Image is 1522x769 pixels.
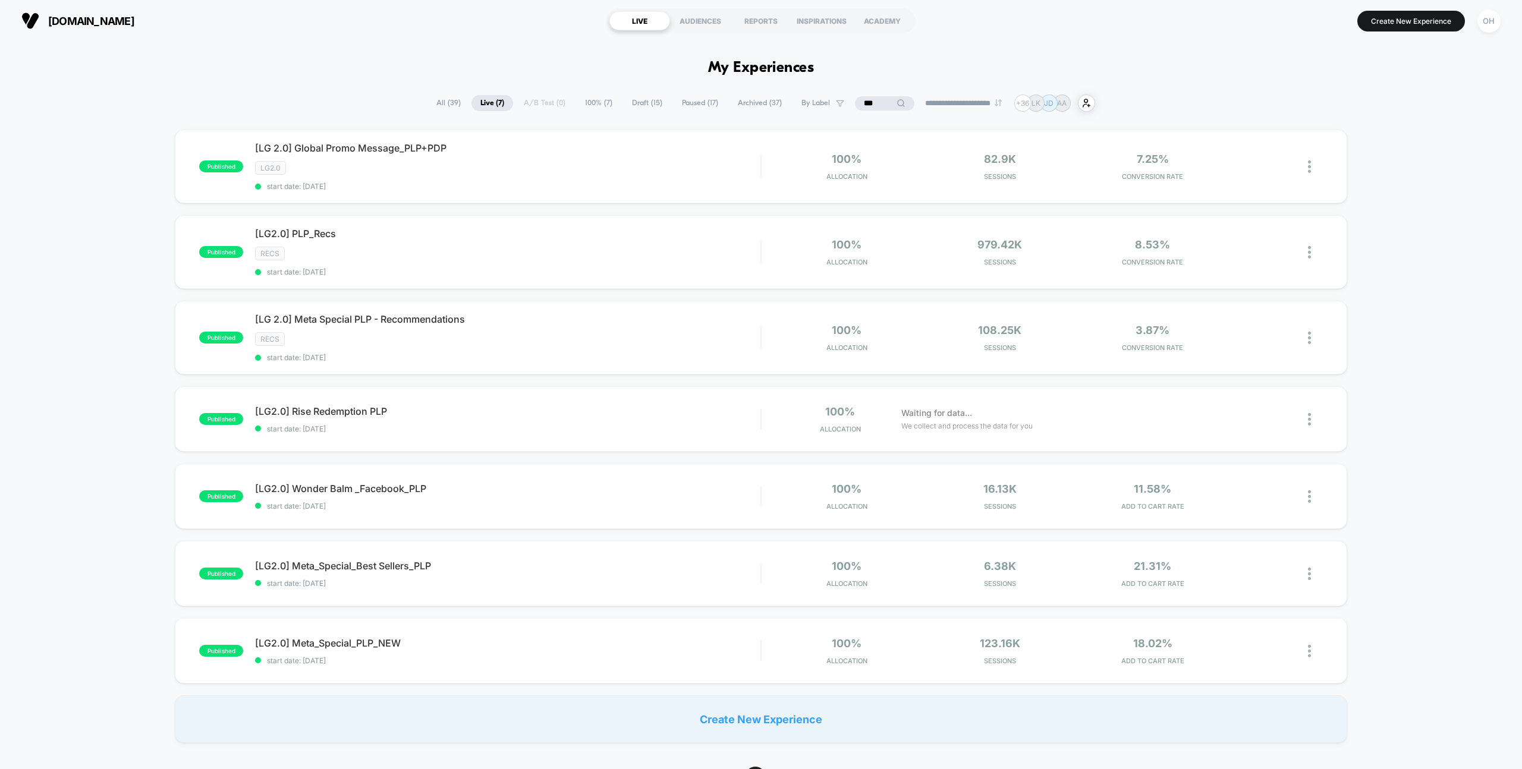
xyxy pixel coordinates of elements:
span: 11.58% [1134,483,1171,495]
button: OH [1474,9,1504,33]
img: close [1308,160,1311,173]
span: 82.9k [984,153,1016,165]
img: close [1308,413,1311,426]
span: [LG2.0] PLP_Recs [255,228,760,239]
span: [LG 2.0] Global Promo Message_PLP+PDP [255,142,760,154]
span: Paused ( 17 ) [673,95,727,111]
span: CONVERSION RATE [1079,172,1226,181]
div: ACADEMY [852,11,913,30]
span: Allocation [826,343,867,352]
span: published [199,490,243,502]
img: close [1308,645,1311,657]
span: Draft ( 15 ) [623,95,671,111]
span: 123.16k [980,637,1020,650]
span: ADD TO CART RATE [1079,657,1226,665]
span: [LG2.0] Meta_Special_PLP_NEW [255,637,760,649]
span: ADD TO CART RATE [1079,502,1226,510]
div: INSPIRATIONS [791,11,852,30]
span: start date: [DATE] [255,267,760,276]
span: LG2.0 [255,161,286,175]
img: close [1308,246,1311,259]
span: ADD TO CART RATE [1079,579,1226,588]
div: OH [1477,10,1501,33]
span: Sessions [926,343,1073,352]
button: Create New Experience [1357,11,1465,31]
span: [LG 2.0] Meta Special PLP - Recommendations [255,313,760,325]
span: 100% ( 7 ) [576,95,621,111]
span: recs [255,332,285,346]
span: Allocation [826,502,867,510]
span: start date: [DATE] [255,424,760,433]
span: start date: [DATE] [255,502,760,510]
span: 100% [832,560,861,572]
span: Sessions [926,657,1073,665]
span: Sessions [926,502,1073,510]
span: published [199,332,243,343]
span: 6.38k [984,560,1016,572]
button: [DOMAIN_NAME] [18,11,138,30]
span: Allocation [826,172,867,181]
span: 8.53% [1135,238,1170,251]
span: By Label [801,99,830,108]
span: Allocation [820,425,861,433]
span: 100% [832,637,861,650]
span: start date: [DATE] [255,182,760,191]
img: close [1308,568,1311,580]
span: All ( 39 ) [427,95,470,111]
span: published [199,568,243,579]
span: start date: [DATE] [255,656,760,665]
span: published [199,413,243,425]
span: Live ( 7 ) [471,95,513,111]
span: 100% [832,324,861,336]
span: Waiting for data... [901,406,972,420]
span: [DOMAIN_NAME] [48,15,134,27]
span: [LG2.0] Meta_Special_Best Sellers_PLP [255,560,760,572]
span: 108.25k [978,324,1021,336]
span: [LG2.0] Wonder Balm _Facebook_PLP [255,483,760,494]
span: 100% [832,238,861,251]
img: end [995,99,1002,106]
img: Visually logo [21,12,39,30]
span: 7.25% [1137,153,1169,165]
div: REPORTS [731,11,791,30]
span: Archived ( 37 ) [729,95,791,111]
span: CONVERSION RATE [1079,258,1226,266]
span: recs [255,247,285,260]
span: 3.87% [1136,324,1169,336]
span: 100% [832,153,861,165]
img: close [1308,332,1311,344]
p: JD [1044,99,1054,108]
span: We collect and process the data for you [901,420,1033,431]
h1: My Experiences [708,59,815,77]
div: LIVE [609,11,670,30]
img: close [1308,490,1311,503]
span: Allocation [826,579,867,588]
span: Sessions [926,258,1073,266]
span: Sessions [926,579,1073,588]
span: 18.02% [1133,637,1172,650]
span: 100% [832,483,861,495]
span: 100% [825,405,855,418]
span: published [199,645,243,657]
span: 979.42k [977,238,1022,251]
span: 16.13k [983,483,1017,495]
div: AUDIENCES [670,11,731,30]
span: start date: [DATE] [255,353,760,362]
span: published [199,246,243,258]
div: + 36 [1014,94,1032,112]
span: Sessions [926,172,1073,181]
div: Create New Experience [175,695,1347,743]
span: start date: [DATE] [255,579,760,588]
span: published [199,160,243,172]
span: CONVERSION RATE [1079,343,1226,352]
p: LK [1032,99,1040,108]
span: Allocation [826,258,867,266]
span: Allocation [826,657,867,665]
span: [LG2.0] Rise Redemption PLP [255,405,760,417]
span: 21.31% [1134,560,1171,572]
p: AA [1057,99,1067,108]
